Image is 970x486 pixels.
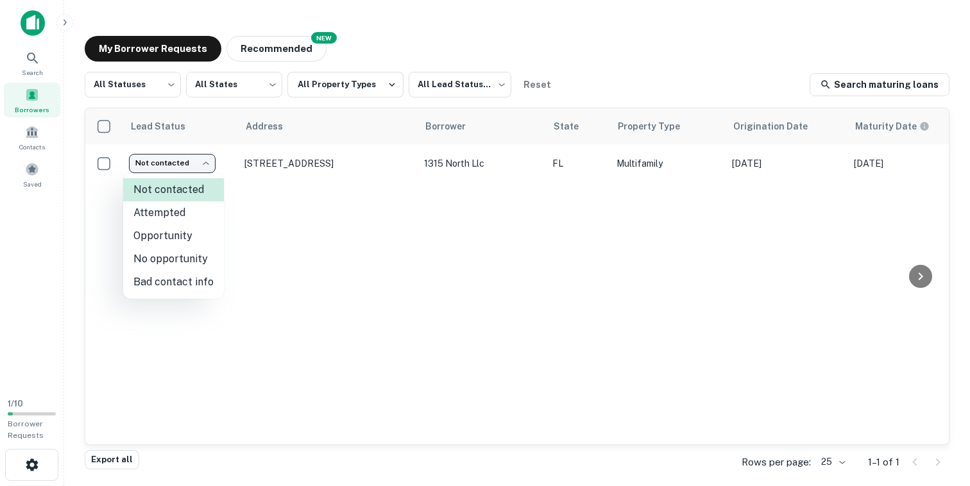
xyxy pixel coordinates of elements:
[123,178,224,201] li: Not contacted
[123,271,224,294] li: Bad contact info
[123,247,224,271] li: No opportunity
[906,383,970,445] iframe: Chat Widget
[123,224,224,247] li: Opportunity
[123,201,224,224] li: Attempted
